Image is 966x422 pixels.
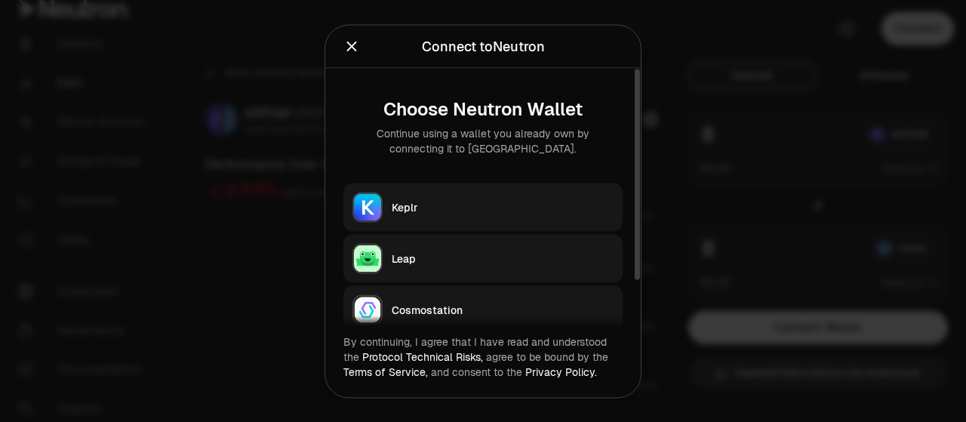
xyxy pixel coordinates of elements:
[343,234,623,282] button: LeapLeap
[354,245,381,272] img: Leap
[392,199,614,214] div: Keplr
[422,35,545,57] div: Connect to Neutron
[354,193,381,220] img: Keplr
[392,302,614,317] div: Cosmostation
[343,285,623,334] button: CosmostationCosmostation
[355,125,611,156] div: Continue using a wallet you already own by connecting it to [GEOGRAPHIC_DATA].
[354,296,381,323] img: Cosmostation
[525,365,597,378] a: Privacy Policy.
[355,98,611,119] div: Choose Neutron Wallet
[392,251,614,266] div: Leap
[343,365,428,378] a: Terms of Service,
[343,183,623,231] button: KeplrKeplr
[343,35,360,57] button: Close
[343,334,623,379] div: By continuing, I agree that I have read and understood the agree to be bound by the and consent t...
[362,350,483,363] a: Protocol Technical Risks,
